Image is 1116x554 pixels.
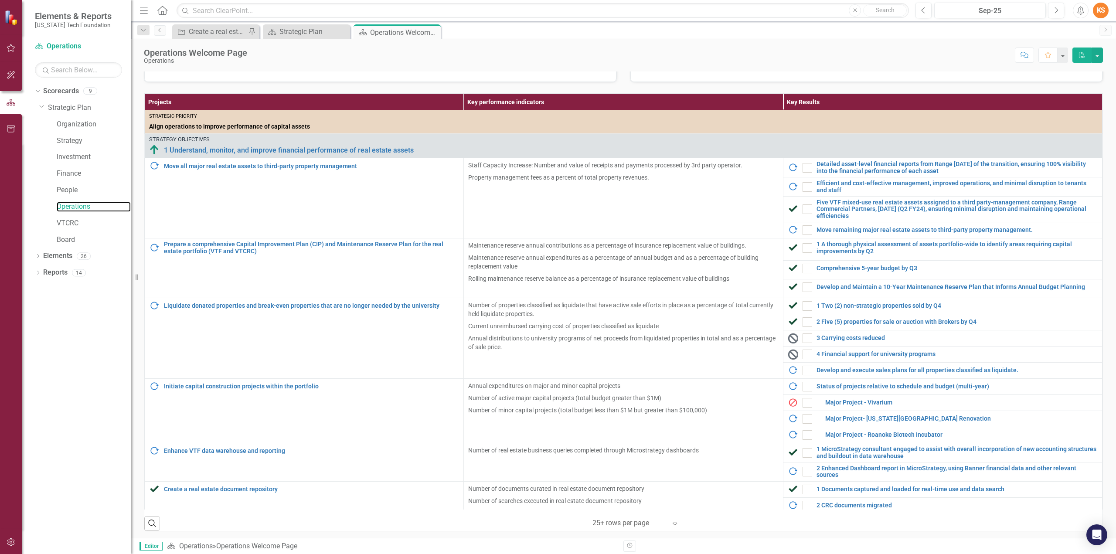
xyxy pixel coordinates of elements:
td: Double-Click to Edit Right Click for Context Menu [783,177,1102,197]
td: Double-Click to Edit Right Click for Context Menu [783,379,1102,395]
a: Prepare a comprehensive Capital Improvement Plan (CIP) and Maintenance Reserve Plan for the real ... [164,241,459,255]
img: In Progress [788,182,798,192]
td: Double-Click to Edit Right Click for Context Menu [145,298,464,379]
a: Elements [43,251,72,261]
a: 3 Carrying costs reduced [817,335,1098,341]
img: Completed [788,301,798,311]
p: Annual distributions to university programs of net proceeds from liquidated properties in total a... [468,332,778,351]
img: Discontinued [788,333,798,343]
div: Strategic Plan [279,26,348,37]
td: Double-Click to Edit Right Click for Context Menu [783,347,1102,363]
p: Number of minor capital projects (total budget less than $1M but greater than $100,000) [468,404,778,416]
span: Elements & Reports [35,11,112,21]
a: 2 CRC documents migrated [817,502,1098,509]
input: Search Below... [35,62,122,78]
a: Detailed asset-level financial reports from Range [DATE] of the transition, ensuring 100% visibil... [817,161,1098,174]
img: In Progress [149,161,160,171]
div: 26 [77,252,91,260]
a: Scorecards [43,86,79,96]
a: Status of projects relative to schedule and budget (multi-year) [817,383,1098,390]
td: Double-Click to Edit Right Click for Context Menu [783,363,1102,379]
td: Double-Click to Edit Right Click for Context Menu [783,427,1102,443]
div: Strategy Objectives [149,136,1098,143]
div: Create a real estate document repository [189,26,246,37]
td: Double-Click to Edit Right Click for Context Menu [783,330,1102,347]
img: In Progress [788,381,798,392]
a: Major Project - Roanoke Biotech Incubator [825,432,1098,438]
td: Double-Click to Edit [464,379,783,443]
div: 14 [72,269,86,276]
img: Completed [788,484,798,495]
a: 1 Documents captured and loaded for real-time use and data search [817,486,1098,493]
p: Current unreimbursed carrying cost of properties classified as liquidate [468,320,778,332]
p: Rolling maintenance reserve balance as a percentage of insurance replacement value of buildings [468,272,778,285]
p: Number of searches executed in real estate document repository [468,495,778,505]
td: Double-Click to Edit Right Click for Context Menu [783,222,1102,238]
img: On target [149,145,160,155]
img: ClearPoint Strategy [4,10,20,25]
td: Double-Click to Edit Right Click for Context Menu [145,134,1102,158]
a: Finance [57,169,131,179]
a: 4 Financial support for university programs [817,351,1098,357]
p: Number of properties classified as liquidate that have active sale efforts in place as a percenta... [468,301,778,320]
a: 1 Understand, monitor, and improve financial performance of real estate assets [164,146,1098,154]
div: » [167,541,617,551]
td: Double-Click to Edit Right Click for Context Menu [783,314,1102,330]
div: KS [1093,3,1109,18]
td: Double-Click to Edit Right Click for Context Menu [145,481,464,530]
td: Double-Click to Edit Right Click for Context Menu [145,379,464,443]
div: Operations Welcome Page [370,27,439,38]
a: VTCRC [57,218,131,228]
button: Sep-25 [934,3,1046,18]
a: Five VTF mixed-use real estate assets assigned to a third party-management company, Range Commerc... [817,199,1098,219]
td: Double-Click to Edit Right Click for Context Menu [783,238,1102,261]
td: Double-Click to Edit Right Click for Context Menu [783,261,1102,279]
img: Major Disruption [788,398,798,408]
a: Initiate capital construction projects within the portfolio [164,383,459,390]
p: Staff Capacity Increase: Number and value of receipts and payments processed by 3rd party operator. [468,161,778,171]
img: In Progress [788,430,798,440]
small: [US_STATE] Tech Foundation [35,21,112,28]
a: Operations [57,202,131,212]
div: Open Intercom Messenger [1086,524,1107,545]
img: In Progress [788,500,798,511]
td: Double-Click to Edit Right Click for Context Menu [783,279,1102,298]
p: Maintenance reserve annual expenditures as a percentage of annual budget and as a percentage of b... [468,252,778,272]
p: Number of real estate business queries completed through Microstrategy dashboards [468,446,778,456]
input: Search ClearPoint... [177,3,909,18]
a: Move all major real estate assets to third-party property management [164,163,459,170]
img: In Progress [149,243,160,253]
td: Double-Click to Edit [464,481,783,530]
a: Strategic Plan [48,103,131,113]
a: Create a real estate document repository [164,486,459,493]
a: People [57,185,131,195]
a: Efficient and cost-effective management, improved operations, and minimal disruption to tenants a... [817,180,1098,194]
a: Operations [179,542,213,550]
a: Organization [57,119,131,129]
a: Develop and Maintain a 10-Year Maintenance Reserve Plan that Informs Annual Budget Planning [817,284,1098,290]
img: In Progress [149,381,160,392]
img: Completed [788,282,798,292]
td: Double-Click to Edit Right Click for Context Menu [145,158,464,238]
td: Double-Click to Edit Right Click for Context Menu [145,443,464,482]
img: Completed [788,263,798,274]
div: Operations Welcome Page [216,542,297,550]
img: In Progress [788,163,798,173]
a: Strategy [57,136,131,146]
img: Discontinued [788,349,798,360]
a: Enhance VTF data warehouse and reporting [164,448,459,454]
button: Search [863,4,907,17]
img: Completed [149,484,160,495]
p: Property management fees as a percent of total property revenues. [468,171,778,182]
img: In Progress [788,466,798,477]
td: Double-Click to Edit [464,443,783,482]
span: Editor [139,542,163,551]
a: Comprehensive 5-year budget by Q3 [817,265,1098,272]
img: Completed [788,243,798,253]
a: 2 Five (5) properties for sale or auction with Brokers by Q4 [817,319,1098,325]
a: Investment [57,152,131,162]
div: 9 [83,88,97,95]
td: Double-Click to Edit [464,238,783,298]
div: Operations [144,58,247,64]
a: 2 Enhanced Dashboard report in MicroStrategy, using Banner financial data and other relevant sources [817,465,1098,479]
